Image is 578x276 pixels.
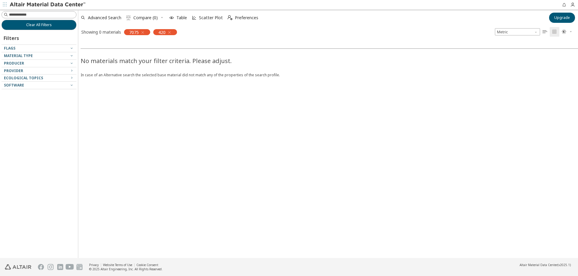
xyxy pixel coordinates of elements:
span: Ecological Topics [4,75,43,80]
div: Unit System [495,28,540,35]
button: Producer [2,60,76,67]
span: Preferences [235,16,258,20]
button: Flags [2,45,76,52]
button: Upgrade [549,13,575,23]
span: Provider [4,68,23,73]
button: Ecological Topics [2,74,76,82]
button: Table View [540,27,550,37]
span: Upgrade [554,15,570,20]
div: © 2025 Altair Engineering, Inc. All Rights Reserved. [89,267,163,271]
span: Material Type [4,53,33,58]
a: Website Terms of Use [103,263,132,267]
span: 7075 [129,29,139,35]
i:  [552,29,557,34]
span: Table [176,16,187,20]
button: Material Type [2,52,76,59]
i:  [542,29,547,34]
button: Software [2,82,76,89]
span: Producer [4,61,24,66]
img: Altair Engineering [5,264,31,270]
button: Theme [559,27,575,37]
button: Clear All Filters [2,20,76,30]
div: Filters [2,30,22,44]
span: Advanced Search [88,16,121,20]
span: Clear All Filters [26,23,52,27]
div: Showing 0 materials [81,29,121,35]
span: 420 [158,29,166,35]
span: Altair Material Data Center [520,263,558,267]
button: Tile View [550,27,559,37]
span: Compare (0) [133,16,158,20]
a: Cookie Consent [136,263,158,267]
img: Altair Material Data Center [10,2,86,8]
span: Software [4,83,24,88]
span: Flags [4,46,15,51]
span: Metric [495,28,540,35]
div: (v2025.1) [520,263,571,267]
i:  [228,15,232,20]
button: Provider [2,67,76,74]
span: Scatter Plot [199,16,223,20]
a: Privacy [89,263,99,267]
i:  [126,15,131,20]
i:  [562,29,567,34]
